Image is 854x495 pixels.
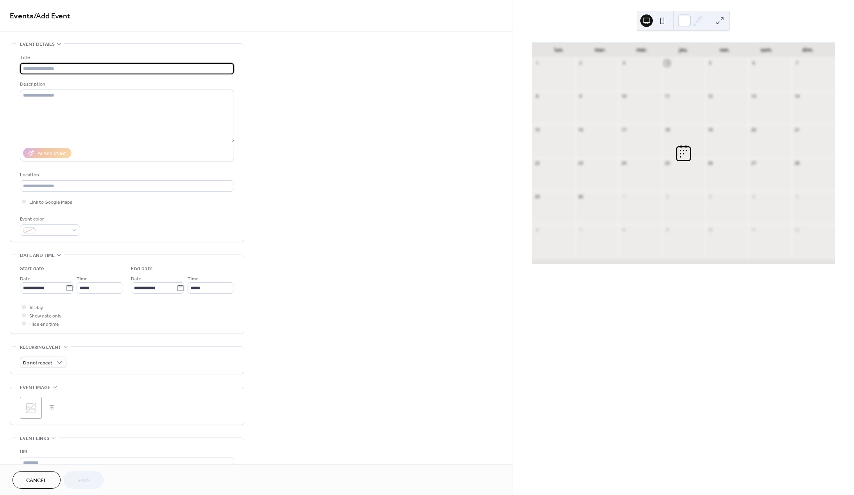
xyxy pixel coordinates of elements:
div: mer. [621,42,663,58]
span: Event links [20,434,49,443]
div: 23 [577,160,583,166]
div: dim. [787,42,829,58]
div: 15 [534,127,540,133]
div: URL [20,448,232,456]
div: 10 [707,227,713,233]
div: 20 [750,127,756,133]
span: Show date only [29,312,61,320]
span: Time [77,275,88,283]
div: Location [20,171,232,179]
div: 8 [621,227,627,233]
div: 26 [707,160,713,166]
div: 1 [621,194,627,199]
span: Recurring event [20,343,61,352]
div: 3 [621,60,627,66]
div: 30 [577,194,583,199]
a: Events [10,9,34,24]
div: Description [20,80,232,88]
button: Cancel [13,471,61,489]
div: 22 [534,160,540,166]
span: Event details [20,40,55,48]
div: 6 [534,227,540,233]
div: 8 [534,93,540,99]
div: 14 [794,93,800,99]
div: 13 [750,93,756,99]
div: 28 [794,160,800,166]
span: Do not repeat [23,359,52,368]
span: Time [188,275,198,283]
span: Date [20,275,30,283]
div: 18 [664,127,670,133]
div: 3 [707,194,713,199]
span: Cancel [26,477,47,485]
span: Event image [20,384,50,392]
div: 4 [664,60,670,66]
div: lun. [538,42,580,58]
div: 25 [664,160,670,166]
div: 21 [794,127,800,133]
span: Date [131,275,141,283]
span: Date and time [20,251,55,260]
div: 11 [664,93,670,99]
div: 16 [577,127,583,133]
span: / Add Event [34,9,70,24]
div: 12 [707,93,713,99]
span: Hide end time [29,320,59,328]
div: 2 [664,194,670,199]
div: Event color [20,215,79,223]
div: 4 [750,194,756,199]
div: Title [20,54,232,62]
div: 17 [621,127,627,133]
div: 7 [577,227,583,233]
div: 2 [577,60,583,66]
div: 10 [621,93,627,99]
div: sam. [746,42,787,58]
div: ven. [704,42,745,58]
div: 5 [794,194,800,199]
div: ; [20,397,42,419]
div: 27 [750,160,756,166]
div: 9 [664,227,670,233]
div: 24 [621,160,627,166]
div: 12 [794,227,800,233]
div: mar. [580,42,621,58]
div: Start date [20,265,44,273]
div: 19 [707,127,713,133]
div: 5 [707,60,713,66]
div: 11 [750,227,756,233]
span: All day [29,304,43,312]
div: jeu. [663,42,704,58]
div: 9 [577,93,583,99]
div: End date [131,265,153,273]
span: Link to Google Maps [29,198,72,206]
div: 1 [534,60,540,66]
div: 29 [534,194,540,199]
div: 6 [750,60,756,66]
div: 7 [794,60,800,66]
